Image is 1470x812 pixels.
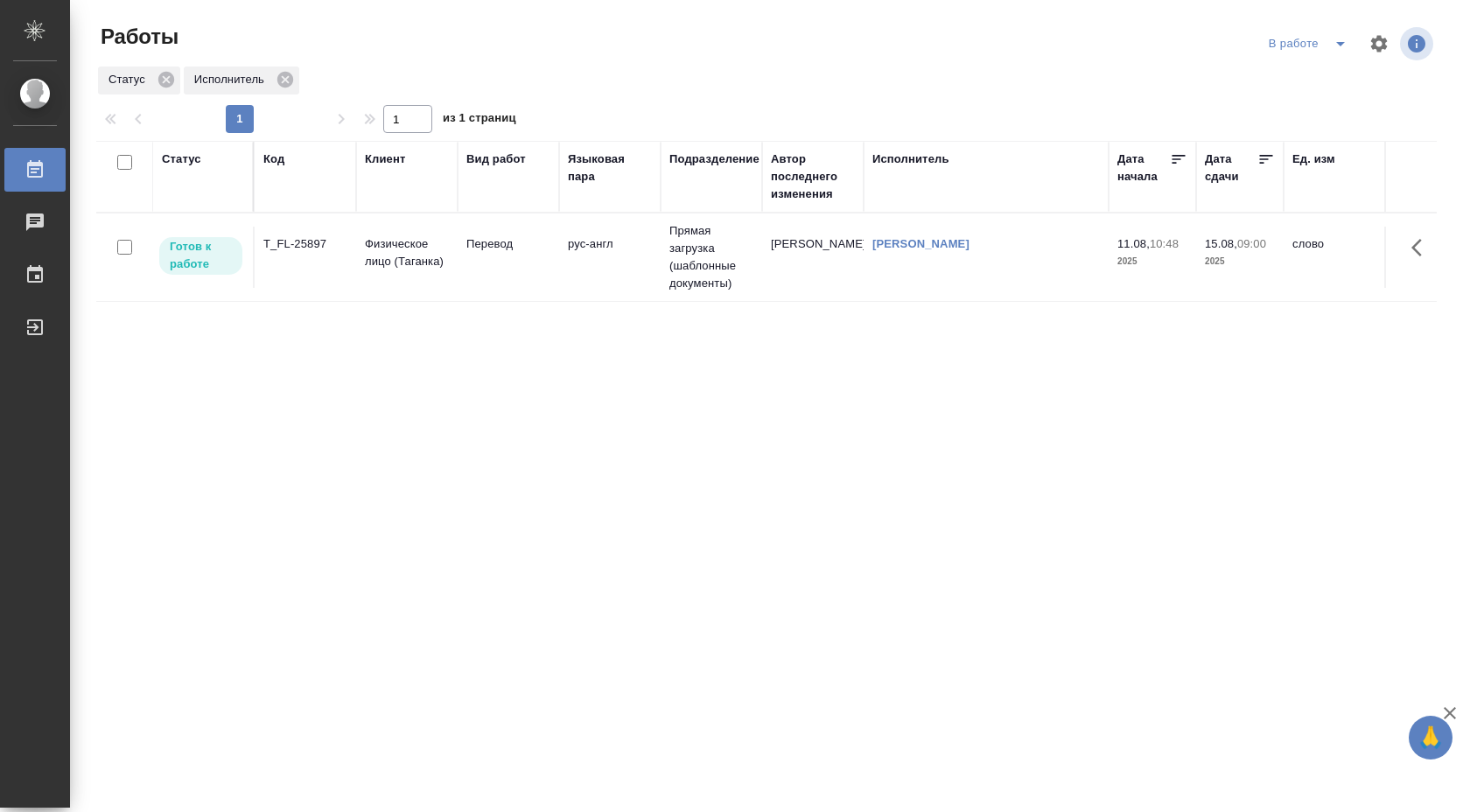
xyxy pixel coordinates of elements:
[1358,23,1400,65] span: Настроить таблицу
[568,150,652,185] div: Языковая пара
[661,213,762,301] td: Прямая загрузка (шаблонные документы)
[184,66,299,94] div: Исполнитель
[1150,237,1179,250] p: 10:48
[98,66,180,94] div: Статус
[365,150,405,168] div: Клиент
[1205,237,1237,250] p: 15.08,
[365,235,449,270] p: Физическое лицо (Таганка)
[1237,237,1266,250] p: 09:00
[162,150,201,168] div: Статус
[1409,716,1452,759] button: 🙏
[1292,150,1335,168] div: Ед. изм
[170,238,232,273] p: Готов к работе
[1117,253,1187,270] p: 2025
[669,150,759,168] div: Подразделение
[466,150,526,168] div: Вид работ
[771,150,855,203] div: Автор последнего изменения
[466,235,550,253] p: Перевод
[872,150,949,168] div: Исполнитель
[1401,227,1443,269] button: Здесь прячутся важные кнопки
[872,237,969,250] a: [PERSON_NAME]
[559,227,661,288] td: рус-англ
[263,235,347,253] div: T_FL-25897
[1205,150,1257,185] div: Дата сдачи
[1117,237,1150,250] p: 11.08,
[1264,30,1358,58] div: split button
[1416,719,1445,756] span: 🙏
[96,23,178,51] span: Работы
[762,227,864,288] td: [PERSON_NAME]
[1117,150,1170,185] div: Дата начала
[263,150,284,168] div: Код
[1284,227,1385,288] td: слово
[108,71,151,88] p: Статус
[1400,27,1437,60] span: Посмотреть информацию
[443,108,516,133] span: из 1 страниц
[194,71,270,88] p: Исполнитель
[1205,253,1275,270] p: 2025
[157,235,244,276] div: Исполнитель может приступить к работе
